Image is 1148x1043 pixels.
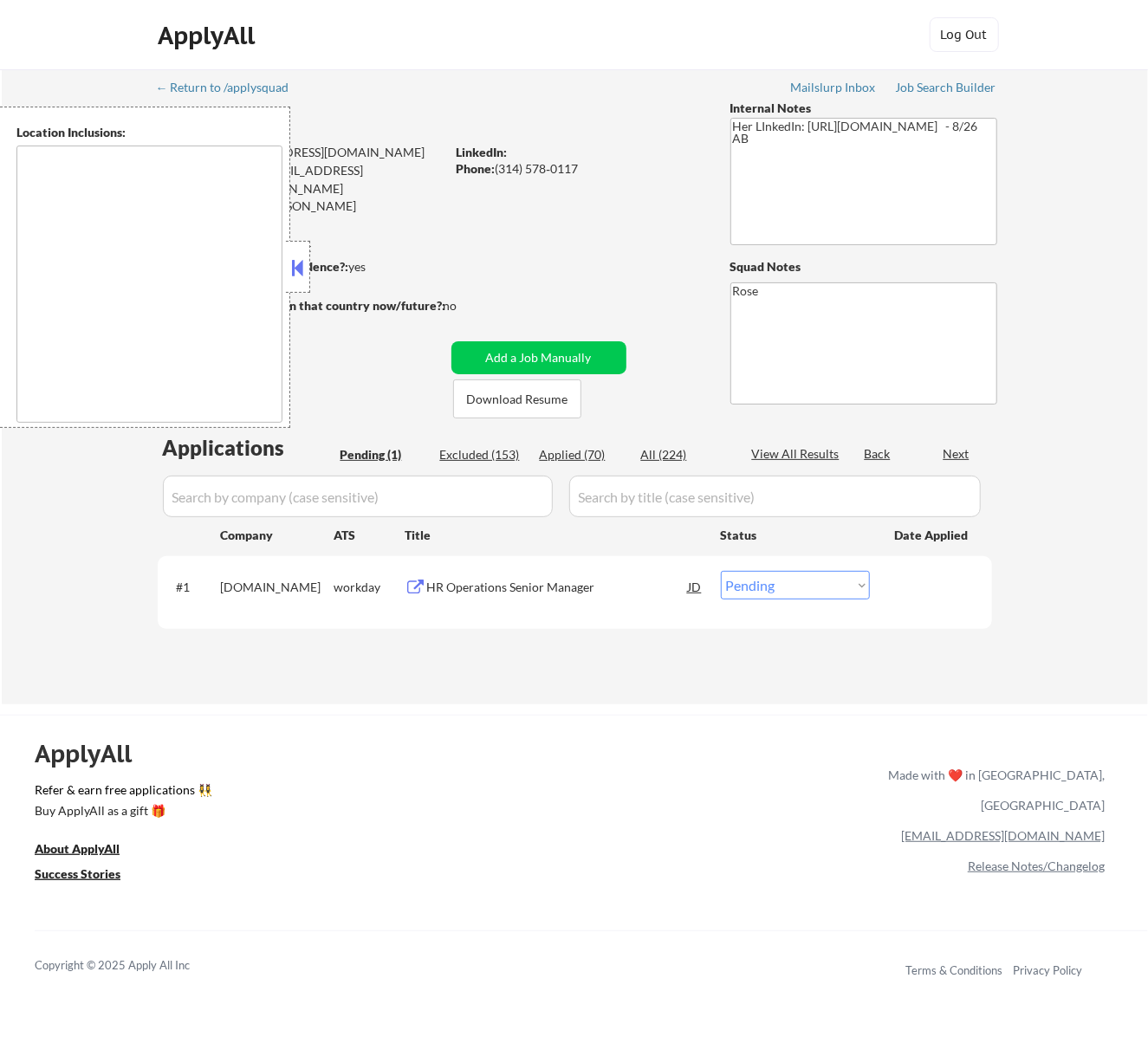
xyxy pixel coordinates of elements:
[427,579,689,596] div: HR Operations Senior Manager
[159,21,261,50] div: ApplyAll
[444,297,493,314] div: no
[156,81,306,98] a: ← Return to /applysquad
[35,865,144,887] a: Success Stories
[457,161,496,176] strong: Phone:
[35,805,208,817] div: Buy ApplyAll as a gift 🎁
[35,866,120,881] u: Success Stories
[405,527,704,544] div: Title
[16,124,283,141] div: Location Inclusions:
[730,100,997,117] div: Internal Notes
[35,739,152,768] div: ApplyAll
[930,17,999,52] button: Log Out
[905,963,1002,977] a: Terms & Conditions
[221,527,334,544] div: Company
[35,840,144,862] a: About ApplyAll
[341,446,427,463] div: Pending (1)
[865,445,892,463] div: Back
[1013,963,1082,977] a: Privacy Policy
[752,445,845,463] div: View All Results
[163,437,334,458] div: Applications
[791,81,878,98] a: Mailslurp Inbox
[221,579,334,596] div: [DOMAIN_NAME]
[968,858,1105,873] a: Release Notes/Changelog
[334,579,405,596] div: workday
[35,841,120,856] u: About ApplyAll
[334,527,405,544] div: ATS
[896,81,997,94] div: Job Search Builder
[540,446,626,463] div: Applied (70)
[895,527,971,544] div: Date Applied
[457,145,508,159] strong: LinkedIn:
[35,784,526,802] a: Refer & earn free applications 👯‍♀️
[156,81,306,94] div: ← Return to /applysquad
[440,446,527,463] div: Excluded (153)
[730,258,997,275] div: Squad Notes
[721,519,870,550] div: Status
[944,445,971,463] div: Next
[163,476,553,517] input: Search by company (case sensitive)
[901,828,1105,843] a: [EMAIL_ADDRESS][DOMAIN_NAME]
[687,571,704,602] div: JD
[453,379,581,418] button: Download Resume
[35,802,208,824] a: Buy ApplyAll as a gift 🎁
[177,579,207,596] div: #1
[451,341,626,374] button: Add a Job Manually
[457,160,702,178] div: (314) 578‑0117
[158,113,514,134] div: [PERSON_NAME]
[569,476,981,517] input: Search by title (case sensitive)
[641,446,728,463] div: All (224)
[791,81,878,94] div: Mailslurp Inbox
[35,957,234,975] div: Copyright © 2025 Apply All Inc
[881,760,1105,820] div: Made with ❤️ in [GEOGRAPHIC_DATA], [GEOGRAPHIC_DATA]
